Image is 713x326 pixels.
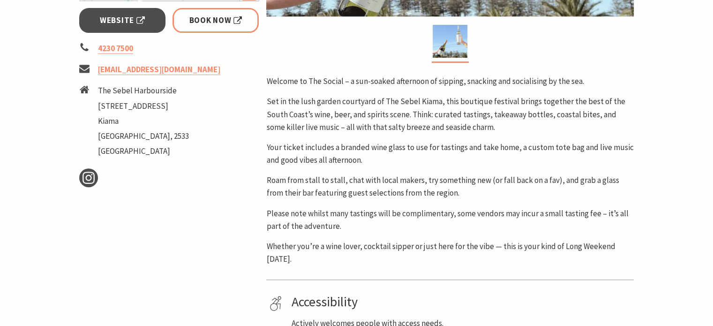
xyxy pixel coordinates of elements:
span: Book Now [189,14,242,27]
p: Your ticket includes a branded wine glass to use for tastings and take home, a custom tote bag an... [266,141,634,167]
p: Welcome to The Social – a sun-soaked afternoon of sipping, snacking and socialising by the sea. [266,75,634,88]
li: Kiama [98,115,189,128]
span: Website [100,14,145,27]
a: Website [79,8,166,33]
h4: Accessibility [291,294,630,310]
img: The Social [433,25,467,58]
li: [GEOGRAPHIC_DATA] [98,145,189,158]
li: [GEOGRAPHIC_DATA], 2533 [98,130,189,143]
p: Set in the lush garden courtyard of The Sebel Kiama, this boutique festival brings together the b... [266,95,634,134]
li: The Sebel Harbourside [98,84,189,97]
a: 4230 7500 [98,43,133,54]
p: Roam from stall to stall, chat with local makers, try something new (or fall back on a fav), and ... [266,174,634,199]
p: Please note whilst many tastings will be complimentary, some vendors may incur a small tasting fe... [266,207,634,233]
p: Whether you’re a wine lover, cocktail sipper or just here for the vibe — this is your kind of Lon... [266,240,634,265]
a: Book Now [173,8,259,33]
li: [STREET_ADDRESS] [98,100,189,113]
a: [EMAIL_ADDRESS][DOMAIN_NAME] [98,64,220,75]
